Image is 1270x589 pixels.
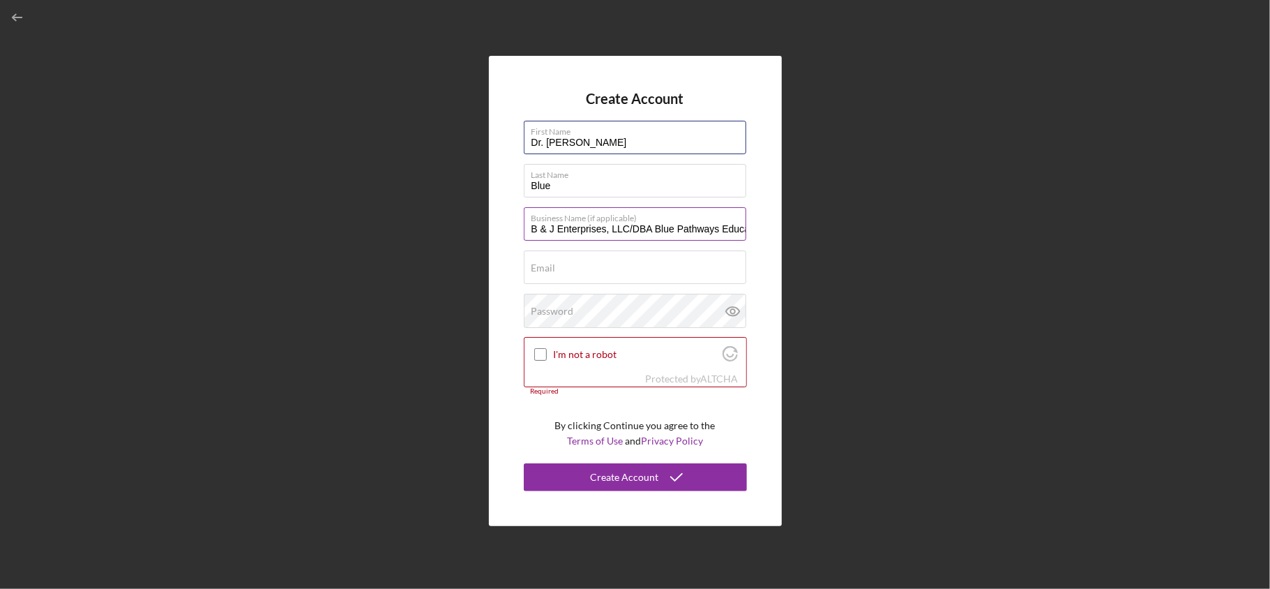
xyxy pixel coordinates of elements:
label: Business Name (if applicable) [531,208,746,223]
label: Email [531,262,556,274]
button: Create Account [524,463,747,491]
label: First Name [531,121,746,137]
a: Visit Altcha.org [723,352,738,364]
label: Password [531,306,574,317]
a: Terms of Use [567,435,623,447]
div: Create Account [591,463,659,491]
div: Required [524,387,747,396]
p: By clicking Continue you agree to the and [555,418,716,449]
h4: Create Account [587,91,684,107]
label: Last Name [531,165,746,180]
div: Protected by [645,373,738,385]
label: I'm not a robot [553,349,718,360]
a: Visit Altcha.org [700,373,738,385]
a: Privacy Policy [641,435,703,447]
